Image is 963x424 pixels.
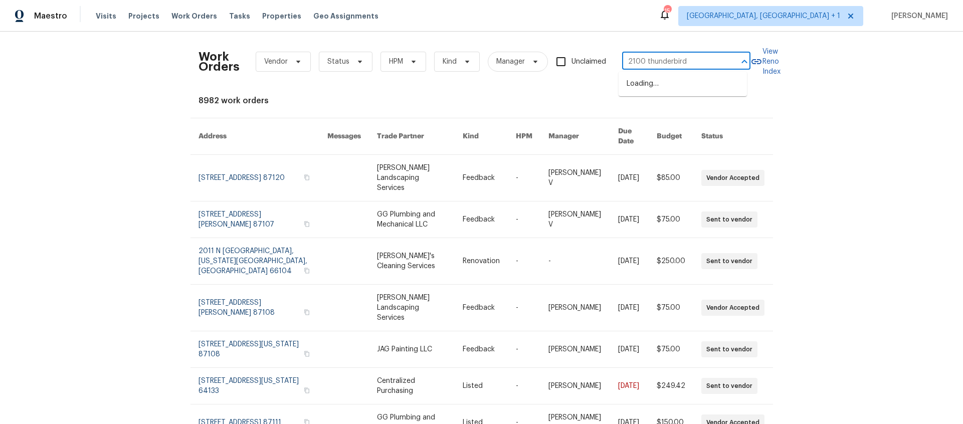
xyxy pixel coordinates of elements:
[96,11,116,21] span: Visits
[34,11,67,21] span: Maestro
[540,368,610,404] td: [PERSON_NAME]
[571,57,606,67] span: Unclaimed
[455,238,508,285] td: Renovation
[302,349,311,358] button: Copy Address
[190,118,319,155] th: Address
[302,386,311,395] button: Copy Address
[619,72,747,96] div: Loading…
[508,285,540,331] td: -
[496,57,525,67] span: Manager
[887,11,948,21] span: [PERSON_NAME]
[455,331,508,368] td: Feedback
[302,220,311,229] button: Copy Address
[540,201,610,238] td: [PERSON_NAME] V
[369,285,455,331] td: [PERSON_NAME] Landscaping Services
[540,331,610,368] td: [PERSON_NAME]
[262,11,301,21] span: Properties
[455,201,508,238] td: Feedback
[649,118,693,155] th: Budget
[369,201,455,238] td: GG Plumbing and Mechanical LLC
[737,55,751,69] button: Close
[508,238,540,285] td: -
[508,331,540,368] td: -
[508,201,540,238] td: -
[455,368,508,404] td: Listed
[750,47,781,77] a: View Reno Index
[622,54,722,70] input: Enter in an address
[455,155,508,201] td: Feedback
[229,13,250,20] span: Tasks
[199,96,765,106] div: 8982 work orders
[264,57,288,67] span: Vendor
[369,155,455,201] td: [PERSON_NAME] Landscaping Services
[313,11,378,21] span: Geo Assignments
[128,11,159,21] span: Projects
[540,155,610,201] td: [PERSON_NAME] V
[443,57,457,67] span: Kind
[508,368,540,404] td: -
[664,6,671,16] div: 15
[455,118,508,155] th: Kind
[508,118,540,155] th: HPM
[540,238,610,285] td: -
[327,57,349,67] span: Status
[369,238,455,285] td: [PERSON_NAME]'s Cleaning Services
[693,118,773,155] th: Status
[302,173,311,182] button: Copy Address
[540,285,610,331] td: [PERSON_NAME]
[540,118,610,155] th: Manager
[319,118,369,155] th: Messages
[508,155,540,201] td: -
[687,11,840,21] span: [GEOGRAPHIC_DATA], [GEOGRAPHIC_DATA] + 1
[369,368,455,404] td: Centralized Purchasing
[369,331,455,368] td: JAG Painting LLC
[389,57,403,67] span: HPM
[302,266,311,275] button: Copy Address
[171,11,217,21] span: Work Orders
[610,118,649,155] th: Due Date
[199,52,240,72] h2: Work Orders
[369,118,455,155] th: Trade Partner
[455,285,508,331] td: Feedback
[302,308,311,317] button: Copy Address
